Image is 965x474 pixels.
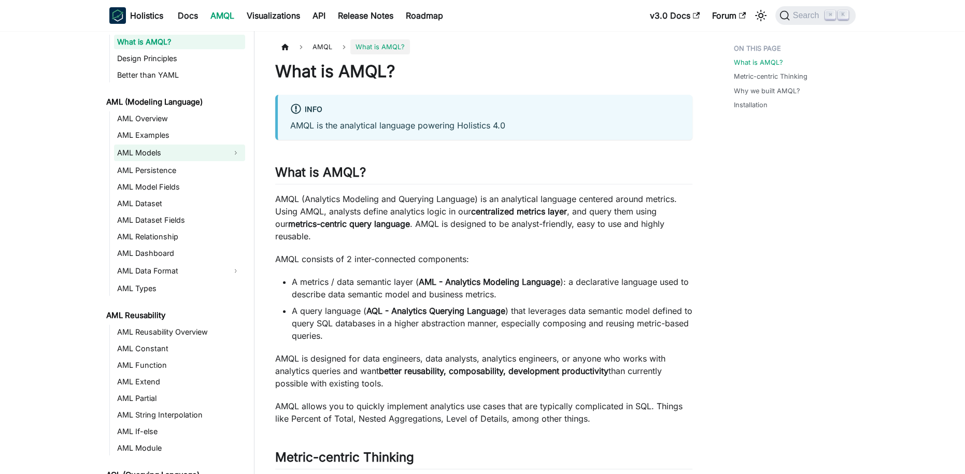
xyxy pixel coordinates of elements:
[114,263,226,279] a: AML Data Format
[290,119,680,132] p: AMQL is the analytical language powering Holistics 4.0
[400,7,449,24] a: Roadmap
[109,7,126,24] img: Holistics
[114,213,245,227] a: AML Dataset Fields
[366,306,505,316] strong: AQL - Analytics Querying Language
[114,325,245,339] a: AML Reusability Overview
[114,229,245,244] a: AML Relationship
[114,358,245,372] a: AML Function
[275,400,692,425] p: AMQL allows you to quickly implement analytics use cases that are typically complicated in SQL. T...
[114,408,245,422] a: AML String Interpolation
[114,51,245,66] a: Design Principles
[275,39,692,54] nav: Breadcrumbs
[734,86,800,96] a: Why we built AMQL?
[204,7,240,24] a: AMQL
[288,219,410,229] strong: metrics-centric query language
[775,6,856,25] button: Search (Command+K)
[275,165,692,184] h2: What is AMQL?
[114,391,245,406] a: AML Partial
[734,71,807,81] a: Metric-centric Thinking
[172,7,204,24] a: Docs
[114,145,226,161] a: AML Models
[114,281,245,296] a: AML Types
[275,61,692,82] h1: What is AMQL?
[226,145,245,161] button: Expand sidebar category 'AML Models'
[306,7,332,24] a: API
[109,7,163,24] a: HolisticsHolistics
[350,39,410,54] span: What is AMQL?
[838,10,848,20] kbd: K
[226,263,245,279] button: Expand sidebar category 'AML Data Format'
[706,7,752,24] a: Forum
[275,253,692,265] p: AMQL consists of 2 inter-connected components:
[130,9,163,22] b: Holistics
[114,196,245,211] a: AML Dataset
[332,7,400,24] a: Release Notes
[275,193,692,242] p: AMQL (Analytics Modeling and Querying Language) is an analytical language centered around metrics...
[419,277,560,287] strong: AML - Analytics Modeling Language
[753,7,769,24] button: Switch between dark and light mode (currently light mode)
[114,35,245,49] a: What is AMQL?
[734,100,768,110] a: Installation
[644,7,706,24] a: v3.0 Docs
[114,111,245,126] a: AML Overview
[292,276,692,300] li: A metrics / data semantic layer ( ): a declarative language used to describe data semantic model ...
[734,58,783,67] a: What is AMQL?
[275,450,692,469] h2: Metric-centric Thinking
[290,103,680,117] div: info
[99,31,254,474] nav: Docs sidebar
[114,68,245,82] a: Better than YAML
[103,308,245,323] a: AML Reusability
[114,424,245,439] a: AML If-else
[114,128,245,142] a: AML Examples
[114,441,245,455] a: AML Module
[103,95,245,109] a: AML (Modeling Language)
[114,180,245,194] a: AML Model Fields
[790,11,826,20] span: Search
[275,39,295,54] a: Home page
[114,341,245,356] a: AML Constant
[471,206,567,217] strong: centralized metrics layer
[114,246,245,261] a: AML Dashboard
[275,352,692,390] p: AMQL is designed for data engineers, data analysts, analytics engineers, or anyone who works with...
[307,39,337,54] span: AMQL
[240,7,306,24] a: Visualizations
[825,10,835,20] kbd: ⌘
[114,163,245,178] a: AML Persistence
[379,366,608,376] strong: better reusability, composability, development productivity
[292,305,692,342] li: A query language ( ) that leverages data semantic model defined to query SQL databases in a highe...
[114,375,245,389] a: AML Extend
